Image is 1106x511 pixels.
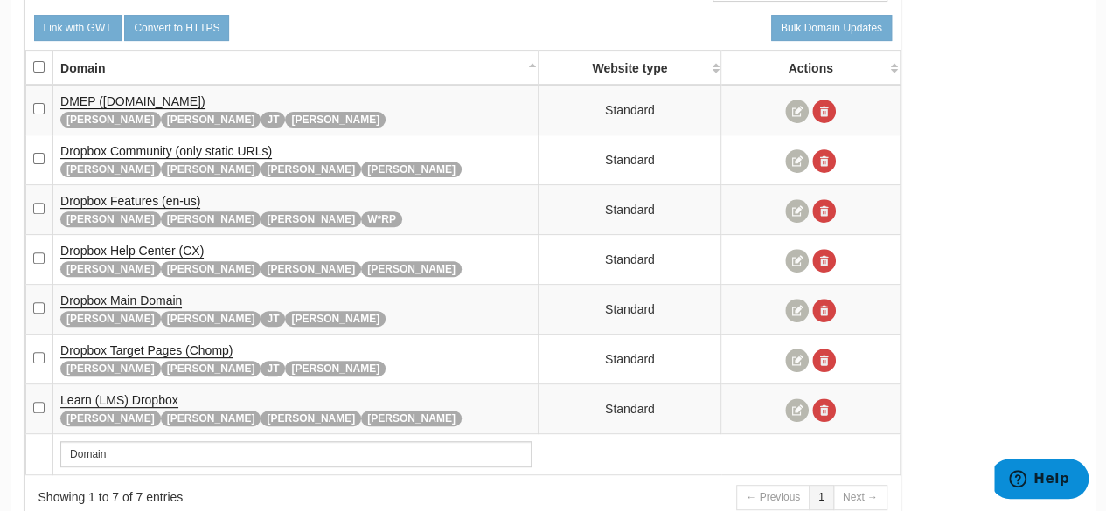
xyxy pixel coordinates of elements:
[161,311,261,327] span: [PERSON_NAME]
[161,411,261,426] span: [PERSON_NAME]
[60,194,200,208] span: Dropbox Features (en-us)
[539,51,721,86] th: Website type: activate to sort column ascending
[785,249,809,273] a: Edit Domain Information
[771,15,892,41] a: Bulk Domain Updates
[812,299,836,322] a: Delete Domain
[812,398,836,422] a: Delete Domain
[785,199,809,223] a: Edit Domain Information
[261,211,361,227] span: [PERSON_NAME]
[60,94,205,108] span: DMEP ([DOMAIN_NAME])
[161,162,261,177] span: [PERSON_NAME]
[539,85,721,135] td: Standard
[60,441,532,467] input: Search
[361,261,462,277] span: [PERSON_NAME]
[261,162,361,177] span: [PERSON_NAME]
[60,144,246,158] span: Dropbox Community (only static U
[246,144,272,158] span: RLs)
[161,211,261,227] span: [PERSON_NAME]
[539,185,721,235] td: Standard
[785,149,809,173] a: Edit Domain Information
[812,149,836,173] a: Delete Domain
[261,261,361,277] span: [PERSON_NAME]
[812,199,836,223] a: Delete Domain
[539,335,721,384] td: Standard
[161,361,261,376] span: [PERSON_NAME]
[361,411,462,426] span: [PERSON_NAME]
[809,485,834,510] a: 1
[124,15,229,41] a: Convert to HTTPS
[812,349,836,372] a: Delete Domain
[261,361,285,376] span: JT
[785,299,809,322] a: Edit Domain Information
[60,361,161,376] span: [PERSON_NAME]
[812,249,836,273] a: Delete Domain
[60,162,161,177] span: [PERSON_NAME]
[60,244,204,259] a: Dropbox Help Center (CX)
[994,459,1089,502] iframe: Opens a widget where you can find more information
[60,244,204,258] span: Dropbox Help Center (CX)
[285,311,386,327] span: [PERSON_NAME]
[60,194,200,209] a: Dropbox Features (en-us)
[812,100,836,123] a: Delete Domain
[161,112,261,128] span: [PERSON_NAME]
[785,100,809,123] a: Edit Domain Information
[539,235,721,285] td: Standard
[34,15,122,41] a: Link with GWT
[38,488,442,506] div: Showing 1 to 7 of 7 entries
[60,311,161,327] span: [PERSON_NAME]
[60,94,205,109] a: DMEP ([DOMAIN_NAME])
[736,485,810,510] a: ← Previous
[53,51,539,86] th: Domain: activate to sort column descending
[361,162,462,177] span: [PERSON_NAME]
[261,311,285,327] span: JT
[60,211,161,227] span: [PERSON_NAME]
[785,398,809,422] a: Edit Domain Information
[285,112,386,128] span: [PERSON_NAME]
[721,51,901,86] th: Actions: activate to sort column ascending
[60,411,161,426] span: [PERSON_NAME]
[539,135,721,185] td: Standard
[833,485,887,510] a: Next →
[261,112,285,128] span: JT
[60,393,178,407] span: Learn (LMS) Dropbox
[60,343,233,358] a: Dropbox Target Pages (Chomp)
[539,384,721,434] td: Standard
[60,112,161,128] span: [PERSON_NAME]
[60,293,182,308] a: Dropbox Main Domain
[60,144,272,159] a: Dropbox Community (only static URLs)
[785,349,809,372] a: Edit Domain Information
[60,393,178,408] a: Learn (LMS) Dropbox
[261,411,361,426] span: [PERSON_NAME]
[60,261,161,277] span: [PERSON_NAME]
[60,293,182,307] span: Dropbox Main Domain
[161,261,261,277] span: [PERSON_NAME]
[539,285,721,335] td: Standard
[285,361,386,376] span: [PERSON_NAME]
